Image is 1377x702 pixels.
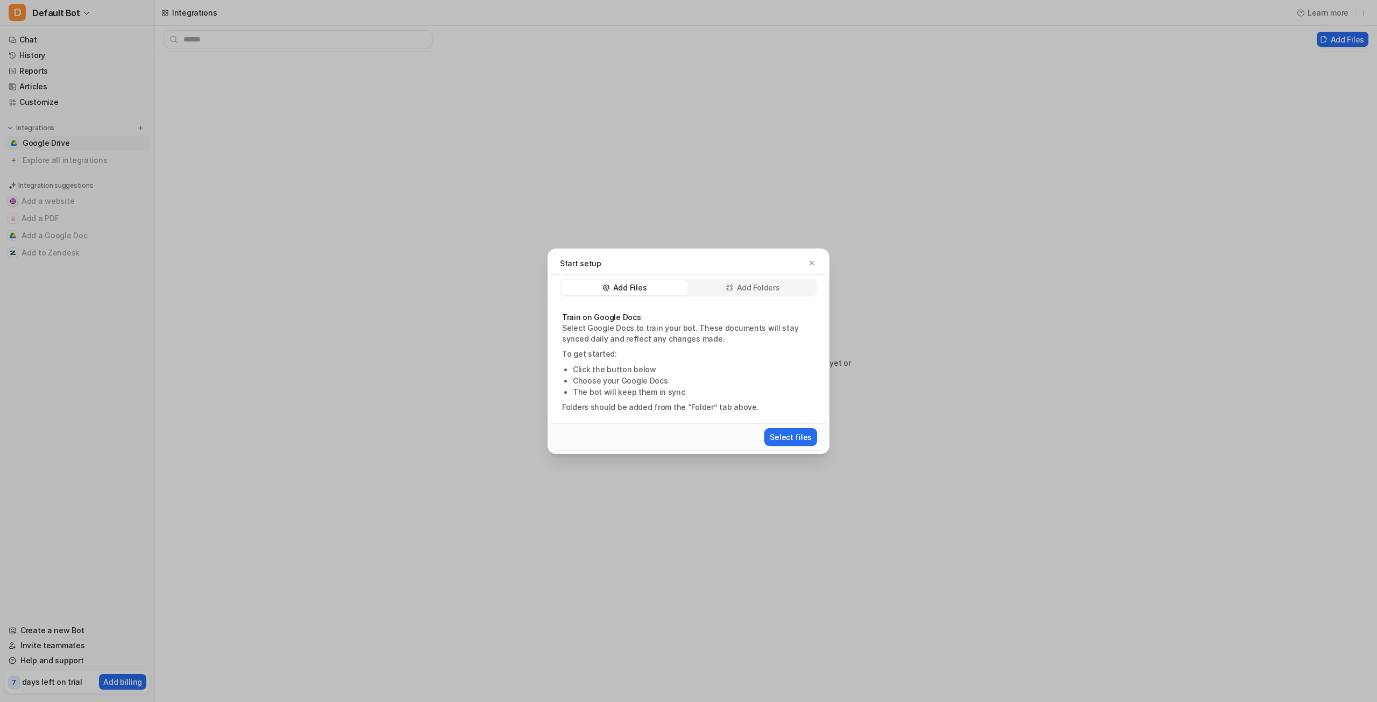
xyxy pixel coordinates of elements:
[562,312,815,323] p: Train on Google Docs
[573,386,815,398] li: The bot will keep them in sync
[562,349,815,359] p: To get started:
[573,375,815,386] li: Choose your Google Docs
[562,402,815,413] p: Folders should be added from the “Folder” tab above.
[560,258,601,269] p: Start setup
[562,323,815,344] p: Select Google Docs to train your bot. These documents will stay synced daily and reflect any chan...
[737,282,780,293] p: Add Folders
[573,364,815,375] li: Click the button below
[764,428,817,446] button: Select files
[613,282,647,293] p: Add Files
